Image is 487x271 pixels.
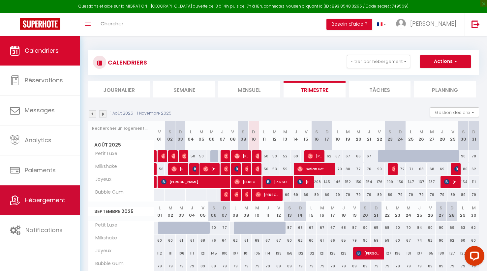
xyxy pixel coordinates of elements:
[385,189,395,201] div: 89
[290,189,301,201] div: 69
[338,234,349,247] div: 65
[210,129,214,135] abbr: M
[252,129,255,135] abbr: D
[427,121,437,150] th: 27
[230,234,241,247] div: 62
[419,129,423,135] abbr: M
[437,189,448,201] div: 79
[208,202,219,222] th: 06
[447,189,458,201] div: 89
[317,222,327,234] div: 67
[425,222,436,234] div: 90
[437,121,448,150] th: 28
[154,163,165,175] div: 56
[311,121,322,150] th: 16
[201,205,204,211] abbr: V
[191,205,193,211] abbr: J
[206,121,217,150] th: 06
[165,202,176,222] th: 02
[332,150,343,162] div: 67
[469,150,479,162] div: 78
[458,121,469,150] th: 30
[360,202,371,222] th: 20
[241,202,252,222] th: 09
[280,189,290,201] div: 69
[153,81,215,97] li: Semaine
[444,176,458,188] span: [PERSON_NAME]
[360,234,371,247] div: 90
[234,188,238,201] span: [PERSON_NAME]
[317,202,327,222] th: 16
[89,234,119,242] span: Milkshake
[311,176,322,188] div: 208
[179,129,182,135] abbr: D
[472,129,475,135] abbr: D
[385,176,395,188] div: 199
[262,202,273,222] th: 11
[308,150,322,162] span: [PERSON_NAME]
[441,129,443,135] abbr: J
[440,205,442,211] abbr: S
[403,222,414,234] div: 70
[315,129,318,135] abbr: S
[326,19,372,30] button: Besoin d'aide ?
[416,176,427,188] div: 137
[96,13,128,36] a: Chercher
[159,205,161,211] abbr: L
[416,163,427,175] div: 68
[414,202,425,222] th: 25
[457,222,468,234] div: 63
[25,106,55,114] span: Messages
[208,234,219,247] div: 76
[392,222,403,234] div: 70
[301,121,311,150] th: 15
[414,81,476,97] li: Planning
[457,234,468,247] div: 60
[234,205,236,211] abbr: L
[356,247,381,259] span: [PERSON_NAME]
[218,81,280,97] li: Mensuel
[161,150,165,162] span: [PERSON_NAME]
[427,176,437,188] div: 137
[360,222,371,234] div: 90
[25,166,56,174] span: Paiements
[256,188,280,201] span: [PERSON_NAME]
[234,150,249,162] span: [PERSON_NAME]
[168,129,171,135] abbr: S
[263,129,265,135] abbr: L
[306,222,317,234] div: 67
[458,150,469,162] div: 90
[266,205,269,211] abbr: J
[399,129,402,135] abbr: D
[296,3,323,9] a: en cliquant ici
[252,202,262,222] th: 10
[154,150,158,163] a: Stéfany Rl
[457,202,468,222] th: 29
[462,205,464,211] abbr: L
[364,189,374,201] div: 79
[89,222,119,229] span: Petit Luxe
[429,205,432,211] abbr: V
[322,121,332,150] th: 17
[395,163,406,175] div: 72
[198,234,208,247] div: 68
[193,163,196,175] span: thessa Fonds
[349,222,360,234] div: 87
[5,3,25,22] button: Open LiveChat chat widget
[327,222,338,234] div: 67
[284,234,295,247] div: 80
[416,189,427,201] div: 79
[219,222,230,234] div: 77
[472,20,480,28] img: logout
[342,205,345,211] abbr: J
[284,81,346,97] li: Trimestre
[418,205,421,211] abbr: J
[458,189,469,201] div: 89
[374,163,385,175] div: 90
[381,222,392,234] div: 68
[290,150,301,162] div: 69
[447,121,458,150] th: 29
[311,189,322,201] div: 89
[244,205,248,211] abbr: M
[396,205,400,211] abbr: M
